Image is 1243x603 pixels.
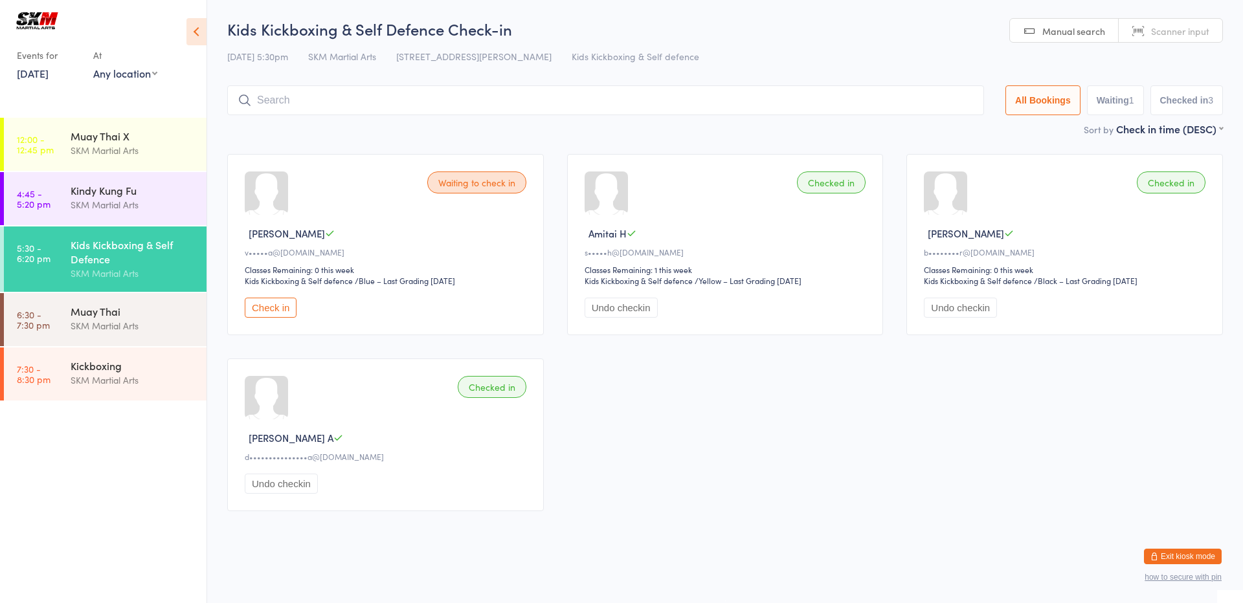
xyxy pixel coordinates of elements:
[71,237,196,266] div: Kids Kickboxing & Self Defence
[585,247,870,258] div: s•••••h@[DOMAIN_NAME]
[1087,85,1144,115] button: Waiting1
[1137,171,1205,193] div: Checked in
[71,358,196,373] div: Kickboxing
[4,118,207,171] a: 12:00 -12:45 pmMuay Thai XSKM Martial Arts
[17,188,50,209] time: 4:45 - 5:20 pm
[1145,573,1222,582] button: how to secure with pin
[396,50,552,63] span: [STREET_ADDRESS][PERSON_NAME]
[245,474,318,494] button: Undo checkin
[924,298,997,318] button: Undo checkin
[245,298,297,318] button: Check in
[227,50,288,63] span: [DATE] 5:30pm
[249,431,333,444] span: [PERSON_NAME] A
[585,298,658,318] button: Undo checkin
[797,171,866,193] div: Checked in
[355,275,455,286] span: / Blue – Last Grading [DATE]
[1208,95,1213,105] div: 3
[4,347,207,400] a: 7:30 -8:30 pmKickboxingSKM Martial Arts
[249,226,325,240] span: [PERSON_NAME]
[227,85,984,115] input: Search
[17,309,50,330] time: 6:30 - 7:30 pm
[695,275,801,286] span: / Yellow – Last Grading [DATE]
[245,264,530,275] div: Classes Remaining: 0 this week
[17,45,80,66] div: Events for
[1042,25,1105,38] span: Manual search
[572,50,699,63] span: Kids Kickboxing & Self defence
[928,226,1004,240] span: [PERSON_NAME]
[1034,275,1137,286] span: / Black – Last Grading [DATE]
[245,451,530,462] div: d•••••••••••••••a@[DOMAIN_NAME]
[245,247,530,258] div: v•••••a@[DOMAIN_NAME]
[1151,25,1209,38] span: Scanner input
[245,275,353,286] div: Kids Kickboxing & Self defence
[1144,549,1222,564] button: Exit kiosk mode
[1005,85,1081,115] button: All Bookings
[924,247,1209,258] div: b••••••••r@[DOMAIN_NAME]
[4,293,207,346] a: 6:30 -7:30 pmMuay ThaiSKM Martial Arts
[71,143,196,158] div: SKM Martial Arts
[71,304,196,318] div: Muay Thai
[585,275,693,286] div: Kids Kickboxing & Self defence
[17,66,49,80] a: [DATE]
[308,50,376,63] span: SKM Martial Arts
[1084,123,1114,136] label: Sort by
[1129,95,1134,105] div: 1
[17,364,50,384] time: 7:30 - 8:30 pm
[71,266,196,281] div: SKM Martial Arts
[458,376,526,398] div: Checked in
[17,243,50,263] time: 5:30 - 6:20 pm
[924,264,1209,275] div: Classes Remaining: 0 this week
[71,318,196,333] div: SKM Martial Arts
[71,183,196,197] div: Kindy Kung Fu
[4,226,207,292] a: 5:30 -6:20 pmKids Kickboxing & Self DefenceSKM Martial Arts
[13,10,62,32] img: SKM Martial Arts
[227,18,1223,39] h2: Kids Kickboxing & Self Defence Check-in
[93,66,157,80] div: Any location
[4,172,207,225] a: 4:45 -5:20 pmKindy Kung FuSKM Martial Arts
[71,129,196,143] div: Muay Thai X
[585,264,870,275] div: Classes Remaining: 1 this week
[924,275,1032,286] div: Kids Kickboxing & Self defence
[1150,85,1224,115] button: Checked in3
[93,45,157,66] div: At
[17,134,54,155] time: 12:00 - 12:45 pm
[71,197,196,212] div: SKM Martial Arts
[588,226,627,240] span: Amitai H
[427,171,526,193] div: Waiting to check in
[1116,122,1223,136] div: Check in time (DESC)
[71,373,196,388] div: SKM Martial Arts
